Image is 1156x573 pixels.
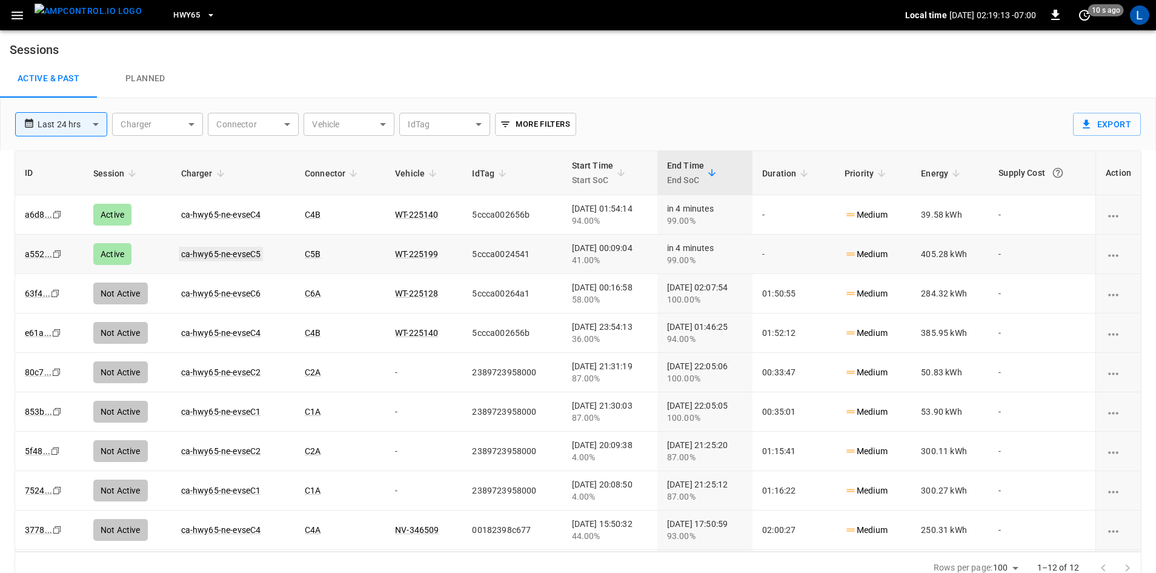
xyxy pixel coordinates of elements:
div: 41.00% [572,254,648,266]
td: 2389723958000 [462,432,562,471]
span: Session [93,166,140,181]
div: [DATE] 21:25:20 [667,439,743,463]
td: - [385,471,462,511]
button: The cost of your charging session based on your supply rates [1047,162,1069,184]
td: - [989,471,1095,511]
div: 58.00% [572,293,648,306]
a: C4B [305,210,321,219]
div: Active [93,243,131,265]
div: copy [51,405,64,418]
span: Vehicle [395,166,440,181]
div: 36.00% [572,333,648,345]
p: Medium [845,287,888,300]
div: [DATE] 15:50:32 [572,518,648,542]
a: C4A [305,525,321,535]
span: Start TimeStart SoC [572,158,629,187]
td: - [989,511,1095,550]
td: 01:52:12 [752,313,835,353]
a: ca-hwy65-ne-evseC1 [181,486,261,495]
a: C4B [305,328,321,338]
div: 94.00% [667,333,743,345]
span: Energy [921,166,964,181]
div: charging session options [1106,366,1131,378]
a: C6A [305,289,321,298]
p: Medium [845,366,888,379]
td: 5ccca0024541 [462,235,562,274]
p: Start SoC [572,173,614,187]
div: 100.00% [667,293,743,306]
div: charging session options [1106,327,1131,339]
div: Supply Cost [998,162,1086,184]
a: ca-hwy65-ne-evseC5 [179,247,264,261]
td: 300.11 kWh [911,432,989,471]
div: copy [51,366,63,379]
div: [DATE] 22:05:05 [667,400,743,424]
a: 80c7... [25,367,51,377]
div: [DATE] 01:46:25 [667,321,743,345]
p: Medium [845,406,888,418]
td: 5ccca002656b [462,195,562,235]
p: Medium [845,484,888,497]
div: copy [50,287,62,300]
a: ca-hwy65-ne-evseC2 [181,446,261,456]
div: Last 24 hrs [38,113,107,136]
div: copy [51,523,64,537]
a: ca-hwy65-ne-evseC4 [181,525,261,535]
button: HWY65 [168,4,221,27]
td: - [989,432,1095,471]
div: 87.00% [572,412,648,424]
div: copy [51,326,63,340]
td: 2389723958000 [462,392,562,432]
td: - [989,353,1095,392]
td: 02:00:27 [752,511,835,550]
a: 3778... [25,525,52,535]
td: - [989,274,1095,313]
div: 87.00% [667,491,743,503]
td: 00182398c677 [462,511,562,550]
p: Medium [845,327,888,340]
div: 99.00% [667,215,743,227]
p: Local time [905,9,947,21]
a: ca-hwy65-ne-evseC4 [181,328,261,338]
div: 100.00% [667,412,743,424]
p: Medium [845,445,888,458]
div: in 4 minutes [667,242,743,266]
div: Not Active [93,322,148,344]
div: charging session options [1106,248,1131,260]
div: charging session options [1106,524,1131,536]
div: [DATE] 01:54:14 [572,203,648,227]
div: 99.00% [667,254,743,266]
td: 2389723958000 [462,353,562,392]
a: a6d8... [25,210,52,219]
div: End Time [667,158,704,187]
span: 10 s ago [1088,4,1124,16]
td: - [989,195,1095,235]
a: ca-hwy65-ne-evseC2 [181,367,261,377]
div: 87.00% [667,451,743,463]
p: Medium [845,209,888,221]
p: [DATE] 02:19:13 -07:00 [949,9,1036,21]
span: IdTag [472,166,510,181]
td: 250.31 kWh [911,511,989,550]
div: Not Active [93,480,148,501]
a: C5B [305,249,321,259]
td: 01:50:55 [752,274,835,313]
td: - [385,392,462,432]
button: Export [1073,113,1141,136]
div: Not Active [93,401,148,423]
div: Not Active [93,283,148,304]
td: - [989,235,1095,274]
div: profile-icon [1130,5,1149,25]
td: 284.32 kWh [911,274,989,313]
button: More Filters [495,113,576,136]
div: [DATE] 20:09:38 [572,439,648,463]
div: Not Active [93,519,148,541]
div: 44.00% [572,530,648,542]
div: [DATE] 02:07:54 [667,281,743,306]
a: C2A [305,446,321,456]
a: 63f4... [25,289,50,298]
div: [DATE] 21:31:19 [572,360,648,384]
td: 5ccca002656b [462,313,562,353]
th: Action [1095,151,1141,195]
span: End TimeEnd SoC [667,158,720,187]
